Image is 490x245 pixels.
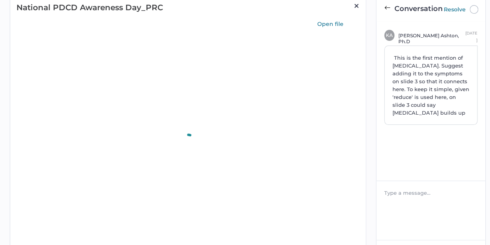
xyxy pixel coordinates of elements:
[16,2,319,13] h1: National PDCD Awareness Day_PRC
[392,55,471,116] span: This is the first mention of [MEDICAL_DATA]. Suggest adding it to the symptoms on slide 3 so that...
[394,4,443,13] span: Conversation
[353,3,360,9] img: close-black.4e89dfbd.svg
[172,124,204,160] div: animation
[398,33,460,44] span: [PERSON_NAME] Ashton, Ph.D
[470,5,478,14] img: icn-comment-not-resolved.7e303350.svg
[444,5,466,14] a: Resolve
[465,30,477,37] div: [DATE]
[384,5,391,11] img: left-arrow-black.4ce05dac.svg
[386,32,393,38] span: K A
[317,20,356,28] a: Open file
